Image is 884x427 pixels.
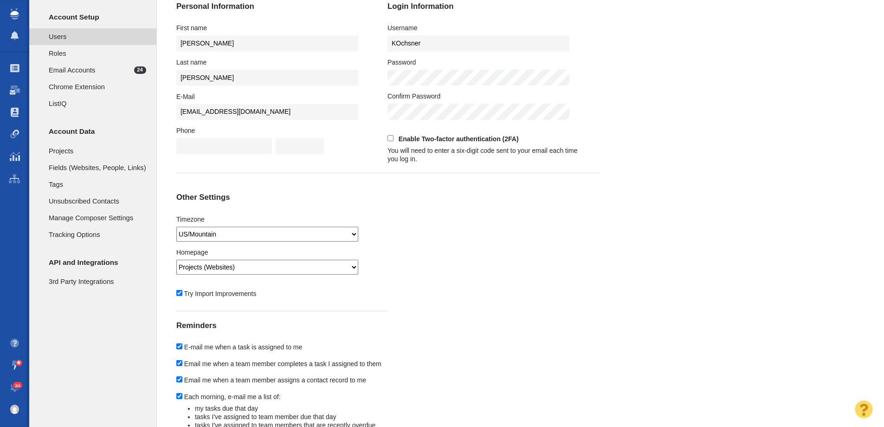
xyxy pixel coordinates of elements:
[184,343,302,351] span: E-mail me when a task is assigned to me
[387,92,440,100] label: Confirm Password
[176,92,195,101] label: E-Mail
[176,24,207,32] label: First name
[49,82,146,92] span: Chrome Extension
[10,405,19,414] img: c9363fb76f5993e53bff3b340d5c230a
[49,276,146,287] span: 3rd Party Integrations
[387,135,394,141] input: Enable Two-factor authentication (2FA)
[184,393,281,401] span: Each morning, e-mail me a list of:
[176,290,182,296] input: Try Import Improvements
[49,179,146,190] span: Tags
[387,24,418,32] label: Username
[134,66,146,74] span: 24
[176,2,368,11] h4: Personal Information
[176,393,182,399] input: Each morning, e-mail me a list of:
[176,376,182,382] input: Email me when a team member assigns a contact record to me
[49,230,146,240] span: Tracking Options
[387,2,579,11] h4: Login Information
[10,8,19,20] img: buzzstream_logo_iconsimple.png
[49,65,134,75] span: Email Accounts
[49,99,146,109] span: ListIQ
[49,32,146,42] span: Users
[49,48,146,59] span: Roles
[195,404,455,413] li: my tasks due that day
[195,413,455,421] li: tasks I've assigned to team member due that day
[176,215,205,223] label: Timezone
[176,248,208,256] label: Homepage
[13,382,23,389] span: 24
[49,196,146,206] span: Unsubscribed Contacts
[176,126,195,135] label: Phone
[176,360,182,366] input: Email me when a team member completes a task I assigned to them
[49,213,146,223] span: Manage Composer Settings
[184,376,366,384] span: Email me when a team member assigns a contact record to me
[49,146,146,156] span: Projects
[184,360,381,368] span: Email me when a team member completes a task I assigned to them
[176,343,182,349] input: E-mail me when a task is assigned to me
[399,135,519,143] strong: Enable Two-factor authentication (2FA)
[176,193,368,202] h4: Other Settings
[387,147,578,163] span: You will need to enter a six-digit code sent to your email each time you log in.
[184,290,257,297] span: Try Import Improvements
[49,163,146,173] span: Fields (Websites, People, Links)
[176,321,455,330] h4: Reminders
[387,58,416,66] label: Password
[176,58,206,66] label: Last name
